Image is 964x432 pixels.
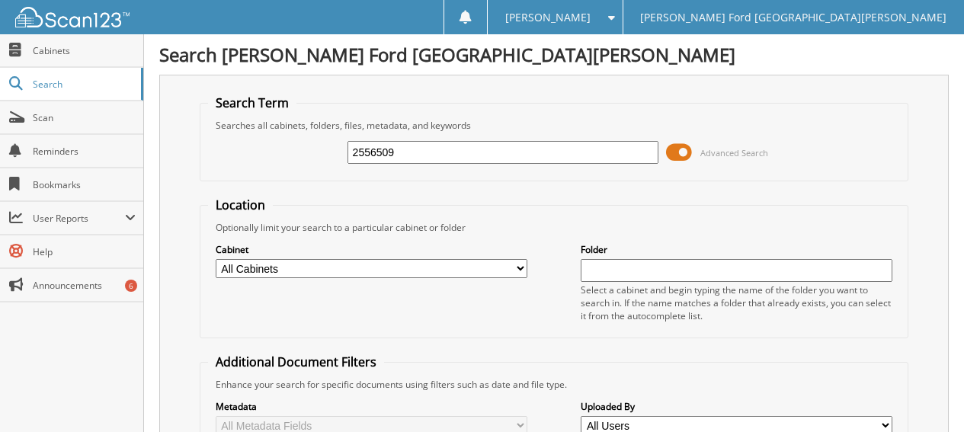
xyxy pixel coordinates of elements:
[216,400,527,413] label: Metadata
[33,145,136,158] span: Reminders
[33,44,136,57] span: Cabinets
[33,279,136,292] span: Announcements
[208,221,900,234] div: Optionally limit your search to a particular cabinet or folder
[125,280,137,292] div: 6
[208,197,273,213] legend: Location
[888,359,964,432] iframe: Chat Widget
[15,7,130,27] img: scan123-logo-white.svg
[33,111,136,124] span: Scan
[208,94,296,111] legend: Search Term
[33,178,136,191] span: Bookmarks
[33,78,133,91] span: Search
[581,400,892,413] label: Uploaded By
[33,212,125,225] span: User Reports
[505,13,591,22] span: [PERSON_NAME]
[581,283,892,322] div: Select a cabinet and begin typing the name of the folder you want to search in. If the name match...
[216,243,527,256] label: Cabinet
[208,354,384,370] legend: Additional Document Filters
[581,243,892,256] label: Folder
[208,378,900,391] div: Enhance your search for specific documents using filters such as date and file type.
[640,13,946,22] span: [PERSON_NAME] Ford [GEOGRAPHIC_DATA][PERSON_NAME]
[208,119,900,132] div: Searches all cabinets, folders, files, metadata, and keywords
[159,42,949,67] h1: Search [PERSON_NAME] Ford [GEOGRAPHIC_DATA][PERSON_NAME]
[33,245,136,258] span: Help
[700,147,768,158] span: Advanced Search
